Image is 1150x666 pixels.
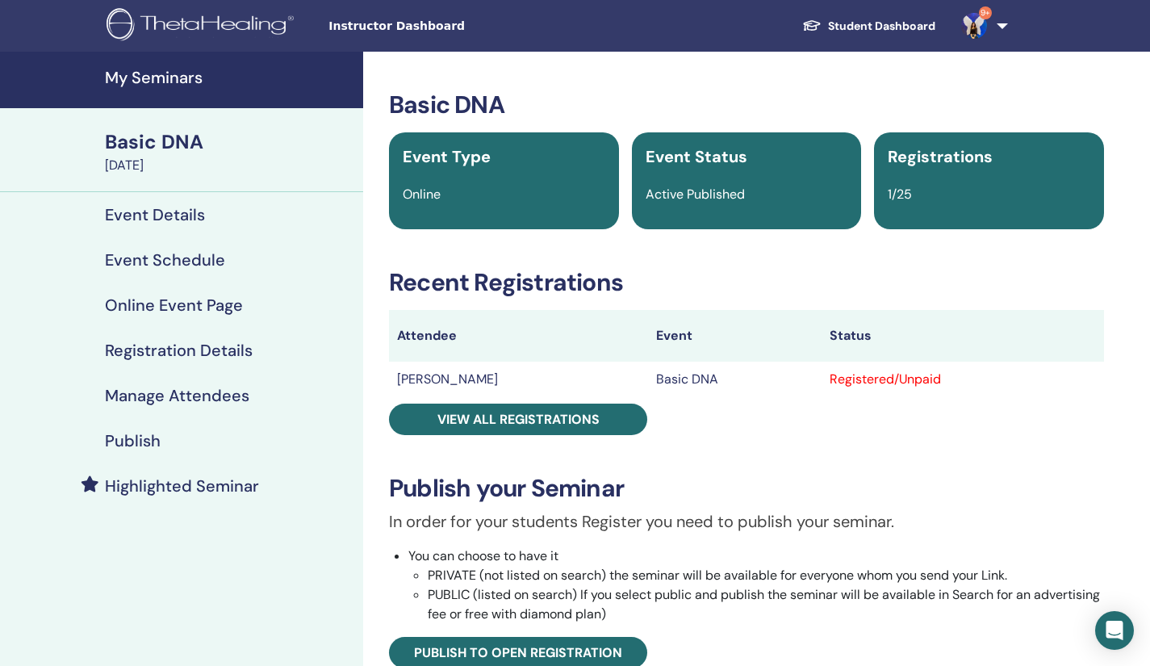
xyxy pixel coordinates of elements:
[888,186,912,203] span: 1/25
[389,90,1104,119] h3: Basic DNA
[105,341,253,360] h4: Registration Details
[105,205,205,224] h4: Event Details
[830,370,1096,389] div: Registered/Unpaid
[105,68,353,87] h4: My Seminars
[648,362,822,397] td: Basic DNA
[648,310,822,362] th: Event
[403,146,491,167] span: Event Type
[389,509,1104,534] p: In order for your students Register you need to publish your seminar.
[822,310,1104,362] th: Status
[389,474,1104,503] h3: Publish your Seminar
[389,362,648,397] td: [PERSON_NAME]
[105,128,353,156] div: Basic DNA
[802,19,822,32] img: graduation-cap-white.svg
[105,431,161,450] h4: Publish
[105,295,243,315] h4: Online Event Page
[105,250,225,270] h4: Event Schedule
[389,310,648,362] th: Attendee
[105,476,259,496] h4: Highlighted Seminar
[646,186,745,203] span: Active Published
[428,585,1104,624] li: PUBLIC (listed on search) If you select public and publish the seminar will be available in Searc...
[646,146,747,167] span: Event Status
[961,13,987,39] img: default.jpg
[107,8,299,44] img: logo.png
[95,128,363,175] a: Basic DNA[DATE]
[389,268,1104,297] h3: Recent Registrations
[328,18,571,35] span: Instructor Dashboard
[789,11,948,41] a: Student Dashboard
[1095,611,1134,650] div: Open Intercom Messenger
[437,411,600,428] span: View all registrations
[403,186,441,203] span: Online
[389,404,647,435] a: View all registrations
[888,146,993,167] span: Registrations
[408,547,1104,624] li: You can choose to have it
[979,6,992,19] span: 9+
[105,156,353,175] div: [DATE]
[428,566,1104,585] li: PRIVATE (not listed on search) the seminar will be available for everyone whom you send your Link.
[105,386,249,405] h4: Manage Attendees
[414,644,622,661] span: Publish to open registration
